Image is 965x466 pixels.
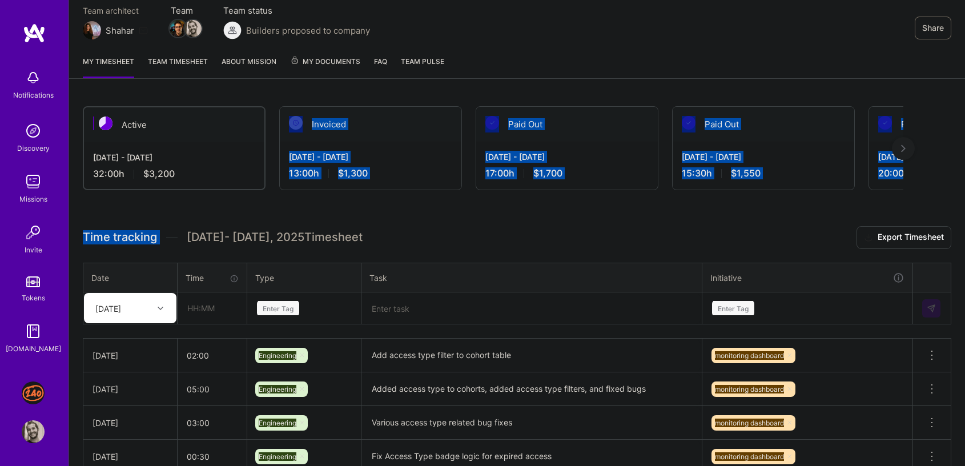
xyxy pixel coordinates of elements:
a: My Documents [290,55,360,78]
img: Paid Out [682,116,695,130]
img: bell [22,66,45,89]
div: Active [84,107,264,142]
img: teamwork [22,170,45,193]
input: HH:MM [178,408,247,438]
a: About Mission [222,55,276,78]
a: User Avatar [19,420,47,443]
img: logo [23,23,46,43]
div: Enter Tag [257,299,299,317]
a: Team timesheet [148,55,208,78]
a: FAQ [374,55,387,78]
span: monitoring dashboard [715,452,784,461]
span: Time tracking [83,230,157,244]
img: right [901,144,906,152]
i: icon Chevron [158,306,163,311]
img: J: 240 Tutoring - Jobs Section Redesign [22,381,45,404]
span: $3,200 [143,168,175,180]
i: icon Download [864,232,873,244]
div: Paid Out [673,107,854,142]
img: Active [99,116,112,130]
div: [DATE] [93,417,168,429]
div: Enter Tag [712,299,754,317]
div: [DATE] - [DATE] [682,151,845,163]
div: Invite [25,244,42,256]
div: [DATE] [93,451,168,463]
span: My Documents [290,55,360,68]
div: 15:30 h [682,167,845,179]
div: [DATE] - [DATE] [289,151,452,163]
div: Tokens [22,292,45,304]
span: Team [171,5,200,17]
span: Builders proposed to company [246,25,370,37]
div: Discovery [17,142,50,154]
input: HH:MM [178,340,247,371]
img: Paid Out [878,116,892,130]
input: HH:MM [178,293,246,323]
img: Team Member Avatar [184,20,202,37]
span: monitoring dashboard [715,419,784,427]
span: monitoring dashboard [715,385,784,393]
a: Team Member Avatar [186,19,200,38]
div: Shahar [106,25,134,37]
img: guide book [22,320,45,343]
div: [DATE] [93,383,168,395]
img: Builders proposed to company [223,21,242,39]
span: Team Pulse [401,57,444,66]
div: [DATE] - [DATE] [485,151,649,163]
span: Team status [223,5,370,17]
div: Missions [19,193,47,205]
a: My timesheet [83,55,134,78]
div: [DATE] - [DATE] [93,151,255,163]
img: Team Member Avatar [170,20,187,37]
input: HH:MM [178,374,247,404]
span: $1,550 [731,167,761,179]
div: 32:00 h [93,168,255,180]
div: Paid Out [476,107,658,142]
span: monitoring dashboard [715,351,784,360]
img: discovery [22,119,45,142]
button: Share [915,17,951,39]
span: Share [922,22,944,34]
img: Invoiced [289,116,303,130]
textarea: Various access type related bug fixes [363,407,701,439]
span: Engineering [259,452,296,461]
span: Engineering [259,385,296,393]
div: [DATE] [93,349,168,361]
textarea: Add access type filter to cohort table [363,340,701,371]
div: Invoiced [280,107,461,142]
div: [DATE] [95,302,121,314]
th: Task [361,263,702,292]
div: [DOMAIN_NAME] [6,343,61,355]
div: Time [186,272,239,284]
a: Team Pulse [401,55,444,78]
button: Export Timesheet [857,226,951,249]
textarea: Added access type to cohorts, added access type filters, and fixed bugs [363,373,701,405]
i: icon Mail [139,26,148,35]
span: Team architect [83,5,148,17]
div: 17:00 h [485,167,649,179]
span: $1,700 [533,167,562,179]
span: [DATE] - [DATE] , 2025 Timesheet [187,230,363,244]
img: Invite [22,221,45,244]
a: J: 240 Tutoring - Jobs Section Redesign [19,381,47,404]
img: User Avatar [22,420,45,443]
span: Engineering [259,351,296,360]
div: 13:00 h [289,167,452,179]
a: Team Member Avatar [171,19,186,38]
img: Team Architect [83,21,101,39]
span: Engineering [259,419,296,427]
span: $1,300 [338,167,368,179]
th: Type [247,263,361,292]
img: Paid Out [485,116,499,130]
div: Notifications [13,89,54,101]
th: Date [83,263,178,292]
div: Initiative [710,271,904,284]
img: Submit [927,304,936,313]
img: tokens [26,276,40,287]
